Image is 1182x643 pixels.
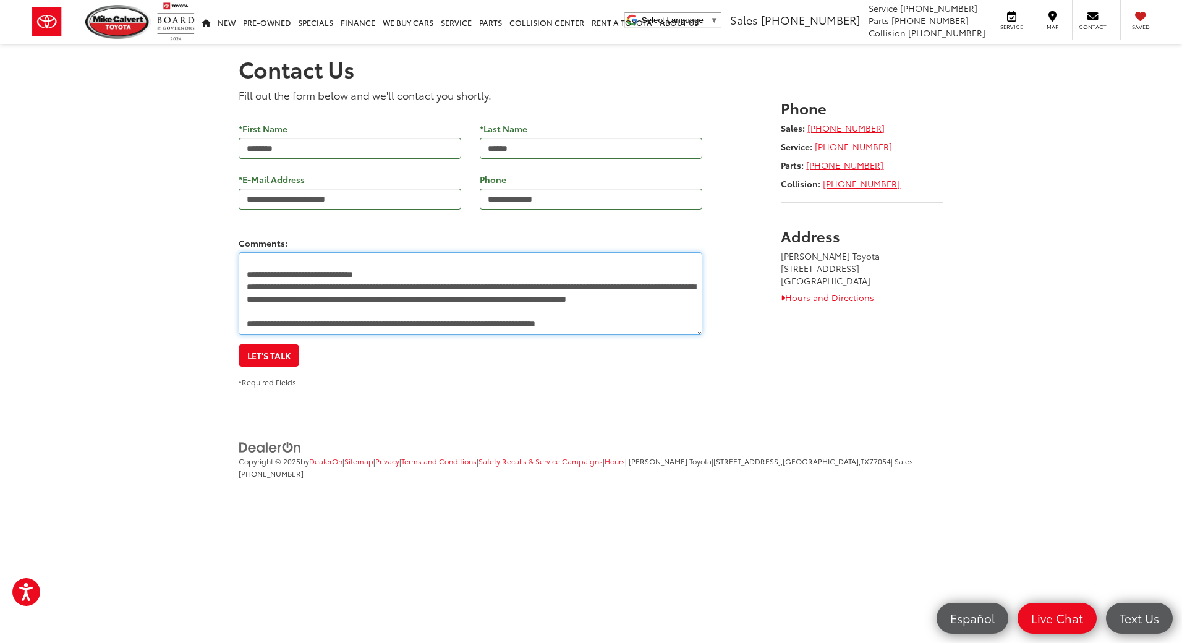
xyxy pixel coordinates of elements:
[1018,603,1097,634] a: Live Chat
[781,100,943,116] h3: Phone
[239,344,299,367] button: Let's Talk
[625,456,712,466] span: | [PERSON_NAME] Toyota
[730,12,758,28] span: Sales
[375,456,399,466] a: Privacy
[781,140,812,153] strong: Service:
[478,456,603,466] a: Safety Recalls & Service Campaigns, Opens in a new tab
[1106,603,1173,634] a: Text Us
[781,250,943,287] address: [PERSON_NAME] Toyota [STREET_ADDRESS] [GEOGRAPHIC_DATA]
[1113,610,1165,626] span: Text Us
[399,456,477,466] span: |
[239,440,302,452] a: DealerOn
[713,456,783,466] span: [STREET_ADDRESS],
[239,456,300,466] span: Copyright © 2025
[603,456,625,466] span: |
[823,177,900,190] a: [PHONE_NUMBER]
[869,456,891,466] span: 77054
[85,5,151,39] img: Mike Calvert Toyota
[806,159,883,171] a: [PHONE_NUMBER]
[781,228,943,244] h3: Address
[869,2,898,14] span: Service
[783,456,861,466] span: [GEOGRAPHIC_DATA],
[1079,23,1107,31] span: Contact
[937,603,1008,634] a: Español
[239,122,287,135] label: *First Name
[815,140,892,153] a: [PHONE_NUMBER]
[480,122,527,135] label: *Last Name
[781,159,804,171] strong: Parts:
[869,14,889,27] span: Parts
[1127,23,1154,31] span: Saved
[239,56,943,81] h1: Contact Us
[761,12,860,28] span: [PHONE_NUMBER]
[1039,23,1066,31] span: Map
[944,610,1001,626] span: Español
[300,456,342,466] span: by
[781,122,805,134] strong: Sales:
[239,377,296,387] small: *Required Fields
[1025,610,1089,626] span: Live Chat
[239,468,304,479] span: [PHONE_NUMBER]
[477,456,603,466] span: |
[344,456,373,466] a: Sitemap
[781,177,820,190] strong: Collision:
[900,2,977,14] span: [PHONE_NUMBER]
[998,23,1026,31] span: Service
[807,122,885,134] a: [PHONE_NUMBER]
[605,456,625,466] a: Hours
[712,456,891,466] span: |
[480,173,506,185] label: Phone
[869,27,906,39] span: Collision
[239,456,915,479] span: | Sales:
[239,237,287,249] label: Comments:
[908,27,985,39] span: [PHONE_NUMBER]
[309,456,342,466] a: DealerOn Home Page
[710,15,718,25] span: ▼
[239,87,702,102] p: Fill out the form below and we'll contact you shortly.
[401,456,477,466] a: Terms and Conditions
[642,15,704,25] span: Select Language
[861,456,869,466] span: TX
[373,456,399,466] span: |
[891,14,969,27] span: [PHONE_NUMBER]
[239,441,302,454] img: DealerOn
[781,291,874,304] a: Hours and Directions
[239,173,305,185] label: *E-Mail Address
[342,456,373,466] span: |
